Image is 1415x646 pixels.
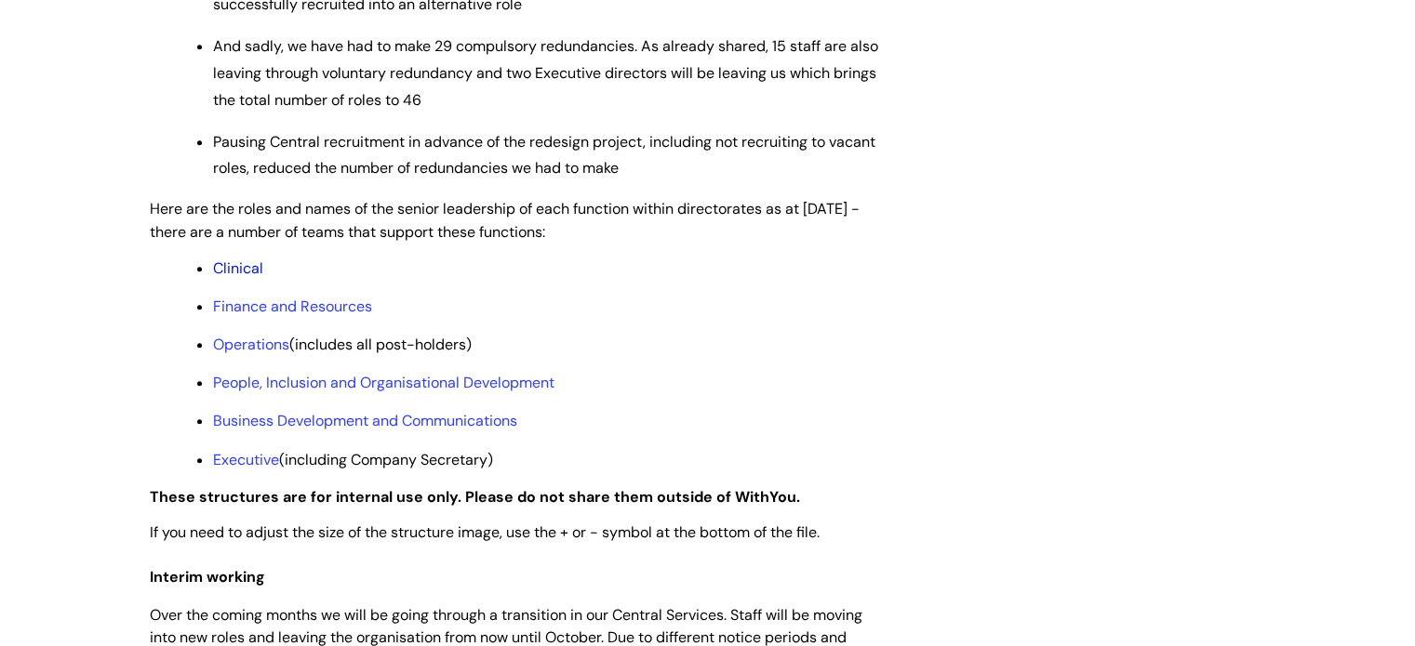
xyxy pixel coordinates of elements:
a: Executive [213,450,279,469]
a: Business Development and Communications [213,411,517,430]
span: Here are the roles and names of the senior leadership of each function within directorates as at ... [150,199,860,242]
span: (including Company Secretary) [213,450,493,469]
span: If you need to adjust the size of the structure image, use the + or - symbol at the bottom of the... [150,522,820,542]
span: Interim working [150,567,265,587]
strong: These structures are for internal use only. Please do not share them outside of WithYou. [150,487,800,507]
span: (includes all post-holders) [213,335,472,354]
a: Operations [213,335,289,354]
a: Clinical [213,258,263,278]
p: And sadly, we have had to make 29 compulsory redundancies. As already shared, 15 staff are also l... [213,33,885,113]
a: People, Inclusion and Organisational Development [213,373,554,392]
p: Pausing Central recruitment in advance of the redesign project, including not recruiting to vacan... [213,129,885,183]
a: Finance and Resources [213,297,372,316]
